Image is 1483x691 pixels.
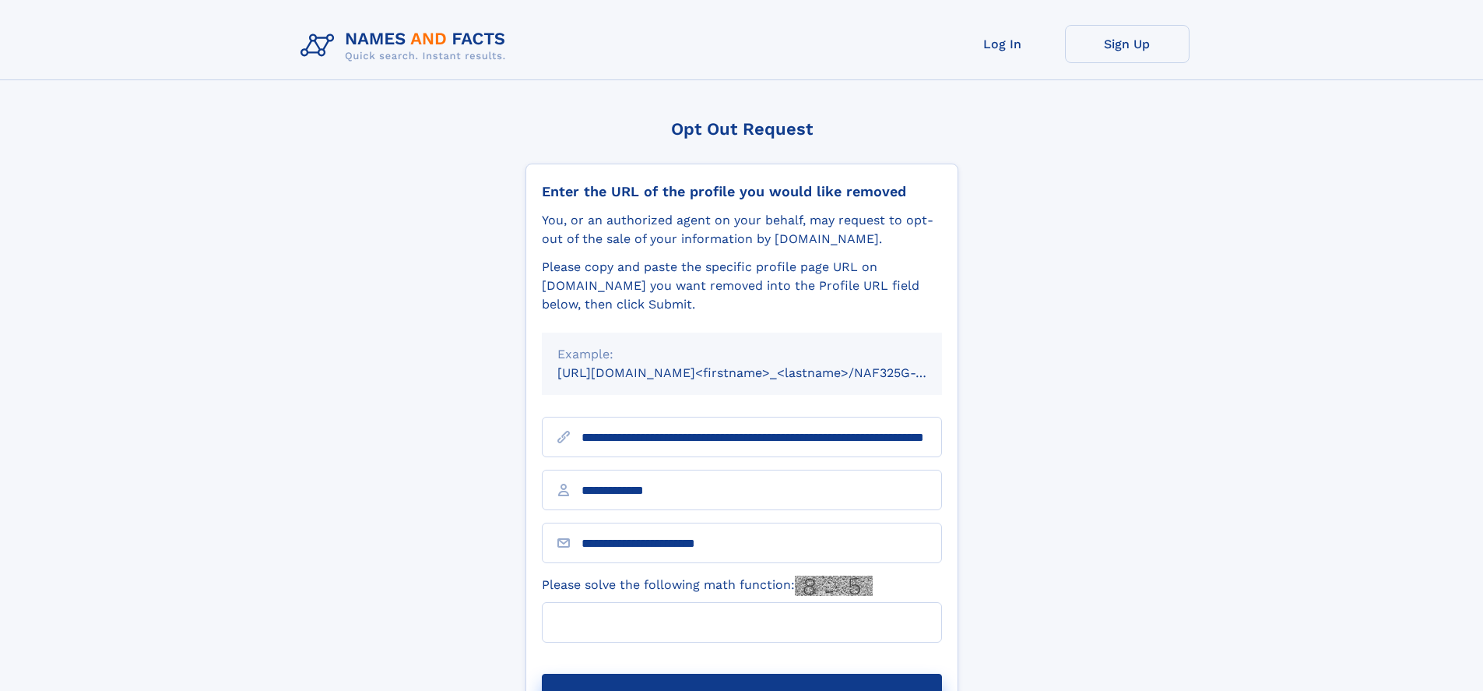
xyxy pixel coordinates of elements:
div: Opt Out Request [525,119,958,139]
label: Please solve the following math function: [542,576,873,596]
div: You, or an authorized agent on your behalf, may request to opt-out of the sale of your informatio... [542,211,942,249]
a: Sign Up [1065,25,1190,63]
img: Logo Names and Facts [294,25,518,67]
div: Example: [557,345,926,364]
a: Log In [940,25,1065,63]
div: Enter the URL of the profile you would like removed [542,183,942,200]
div: Please copy and paste the specific profile page URL on [DOMAIN_NAME] you want removed into the Pr... [542,258,942,314]
small: [URL][DOMAIN_NAME]<firstname>_<lastname>/NAF325G-xxxxxxxx [557,365,972,380]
